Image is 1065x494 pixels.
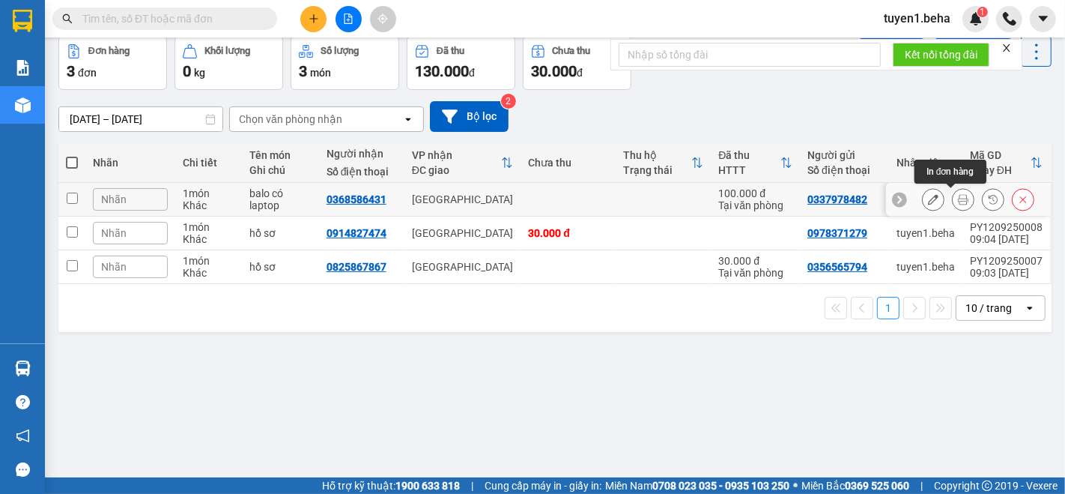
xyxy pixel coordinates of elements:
button: Kết nối tổng đài [893,43,989,67]
span: Nhãn [101,227,127,239]
span: plus [309,13,319,24]
sup: 1 [977,7,988,17]
div: VP nhận [412,149,502,161]
strong: 0369 525 060 [845,480,909,492]
span: kg [194,67,205,79]
img: phone-icon [1003,12,1016,25]
div: Ghi chú [249,164,311,176]
div: 100.000 đ [718,187,792,199]
div: Ngày ĐH [970,164,1031,176]
div: Đã thu [437,46,464,56]
span: tuyen1.beha [872,9,962,28]
div: Trạng thái [623,164,691,176]
div: Khác [183,267,234,279]
span: 3 [67,62,75,80]
span: 3 [299,62,307,80]
div: [GEOGRAPHIC_DATA] [412,261,514,273]
div: Sửa đơn hàng [922,188,944,211]
span: món [310,67,331,79]
button: file-add [336,6,362,32]
span: close [1001,43,1012,53]
span: 130.000 [415,62,469,80]
span: | [471,478,473,494]
div: [GEOGRAPHIC_DATA] [412,193,514,205]
span: đơn [78,67,97,79]
th: Toggle SortBy [711,143,800,183]
img: solution-icon [15,60,31,76]
div: Chi tiết [183,157,234,169]
span: notification [16,429,30,443]
input: Nhập số tổng đài [619,43,881,67]
button: aim [370,6,396,32]
div: 0825867867 [327,261,386,273]
button: caret-down [1030,6,1056,32]
span: Nhãn [101,193,127,205]
div: Chưa thu [553,46,591,56]
div: 0368586431 [327,193,386,205]
div: Tại văn phòng [718,267,792,279]
div: ĐC giao [412,164,502,176]
div: 09:03 [DATE] [970,267,1043,279]
div: 30.000 đ [528,227,608,239]
strong: 0708 023 035 - 0935 103 250 [652,480,789,492]
span: search [62,13,73,24]
img: icon-new-feature [969,12,983,25]
div: Khác [183,233,234,245]
span: đ [577,67,583,79]
div: PY1209250007 [970,255,1043,267]
div: Người gửi [807,149,882,161]
th: Toggle SortBy [616,143,711,183]
span: 30.000 [531,62,577,80]
div: 1 món [183,221,234,233]
div: In đơn hàng [914,160,986,184]
div: Tại văn phòng [718,199,792,211]
span: 0 [183,62,191,80]
div: tuyen1.beha [896,261,955,273]
span: Nhãn [101,261,127,273]
svg: open [1024,302,1036,314]
button: Khối lượng0kg [175,36,283,90]
span: aim [377,13,388,24]
div: 0978371279 [807,227,867,239]
span: message [16,463,30,477]
div: 1 món [183,255,234,267]
span: 1 [980,7,985,17]
div: 0337978482 [807,193,867,205]
button: plus [300,6,327,32]
th: Toggle SortBy [962,143,1050,183]
strong: 1900 633 818 [395,480,460,492]
div: Khối lượng [204,46,250,56]
div: Số lượng [321,46,359,56]
span: caret-down [1037,12,1050,25]
button: 1 [877,297,899,319]
input: Select a date range. [59,107,222,131]
div: 30.000 đ [718,255,792,267]
button: Bộ lọc [430,101,509,132]
div: Thu hộ [623,149,691,161]
div: [GEOGRAPHIC_DATA] [412,227,514,239]
div: Tên món [249,149,311,161]
div: 09:04 [DATE] [970,233,1043,245]
div: 0356565794 [807,261,867,273]
sup: 2 [501,94,516,109]
div: Số điện thoại [807,164,882,176]
span: copyright [982,481,992,491]
button: Đã thu130.000đ [407,36,515,90]
div: Mã GD [970,149,1031,161]
div: Nhãn [93,157,168,169]
div: Số điện thoại [327,166,397,178]
span: Kết nối tổng đài [905,46,977,63]
div: Nhân viên [896,157,955,169]
div: HTTT [718,164,780,176]
div: tuyen1.beha [896,227,955,239]
div: Khác [183,199,234,211]
span: | [920,478,923,494]
div: Đơn hàng [88,46,130,56]
span: file-add [343,13,354,24]
span: Miền Nam [605,478,789,494]
div: 10 / trang [965,301,1012,316]
span: đ [469,67,475,79]
img: warehouse-icon [15,361,31,376]
div: Chưa thu [528,157,608,169]
span: Miền Bắc [801,478,909,494]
